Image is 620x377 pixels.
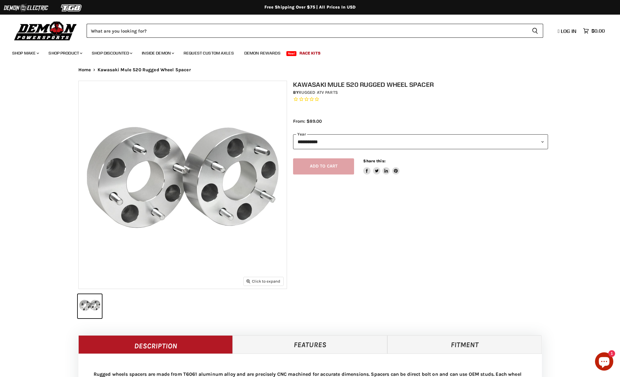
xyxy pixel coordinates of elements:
img: TGB Logo 2 [49,2,95,14]
inbox-online-store-chat: Shopify online store chat [593,352,615,372]
span: Rated 0.0 out of 5 stars 0 reviews [293,96,548,103]
a: Shop Make [8,47,43,59]
a: Shop Product [44,47,86,59]
span: Log in [561,28,576,34]
h1: Kawasaki Mule 520 Rugged Wheel Spacer [293,81,548,88]
a: Demon Rewards [240,47,285,59]
a: Request Custom Axles [179,47,238,59]
button: Click to expand [244,277,283,285]
img: Demon Powersports [12,20,79,41]
span: From: $89.00 [293,118,322,124]
a: Race Kits [295,47,325,59]
input: Search [87,24,527,38]
div: Free Shipping Over $75 | All Prices In USD [66,5,554,10]
a: Inside Demon [137,47,178,59]
aside: Share this: [363,158,400,174]
span: Kawasaki Mule 520 Rugged Wheel Spacer [98,67,191,72]
button: Search [527,24,543,38]
ul: Main menu [8,44,603,59]
span: $0.00 [591,28,605,34]
span: Share this: [363,159,385,163]
a: Rugged ATV Parts [299,90,338,95]
a: Home [78,67,91,72]
a: $0.00 [580,26,608,35]
a: Features [233,335,387,354]
select: year [293,134,548,149]
button: Kawasaki Mule 520 Rugged Wheel Spacer thumbnail [78,294,102,318]
a: Shop Discounted [87,47,136,59]
img: Kawasaki Mule 520 Rugged Wheel Spacer [79,81,287,289]
span: Click to expand [246,279,280,284]
a: Fitment [387,335,542,354]
a: Log in [555,28,580,34]
span: New! [286,51,297,56]
div: by [293,89,548,96]
img: Demon Electric Logo 2 [3,2,49,14]
form: Product [87,24,543,38]
a: Description [78,335,233,354]
nav: Breadcrumbs [66,67,554,72]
